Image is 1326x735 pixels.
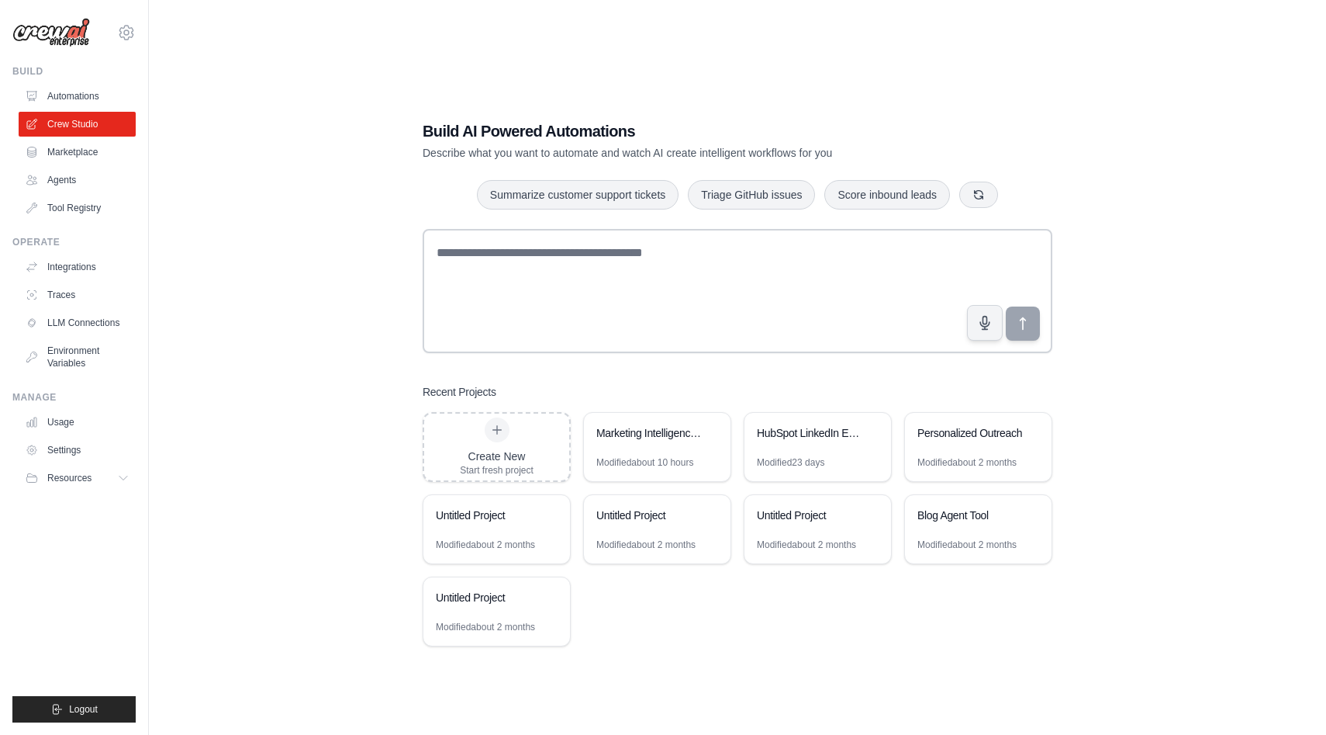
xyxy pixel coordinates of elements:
[917,425,1024,441] div: Personalized Outreach
[19,438,136,463] a: Settings
[824,180,950,210] button: Score inbound leads
[19,196,136,220] a: Tool Registry
[423,120,944,142] h1: Build AI Powered Automations
[12,391,136,404] div: Manage
[757,456,824,469] div: Modified 23 days
[436,621,535,633] div: Modified about 2 months
[688,180,815,210] button: Triage GitHub issues
[423,384,496,400] h3: Recent Projects
[12,236,136,248] div: Operate
[19,338,136,376] a: Environment Variables
[436,508,542,523] div: Untitled Project
[596,539,696,551] div: Modified about 2 months
[12,18,90,47] img: Logo
[19,410,136,435] a: Usage
[436,590,542,605] div: Untitled Project
[917,456,1017,469] div: Modified about 2 months
[19,255,136,279] a: Integrations
[757,508,863,523] div: Untitled Project
[19,466,136,491] button: Resources
[757,425,863,441] div: HubSpot LinkedIn Enrichment Automation
[959,182,998,208] button: Get new suggestions
[436,539,535,551] div: Modified about 2 months
[12,696,136,723] button: Logout
[19,310,136,335] a: LLM Connections
[477,180,679,210] button: Summarize customer support tickets
[19,168,136,192] a: Agents
[47,472,92,484] span: Resources
[69,703,98,716] span: Logout
[460,464,534,477] div: Start fresh project
[757,539,856,551] div: Modified about 2 months
[19,140,136,165] a: Marketplace
[967,305,1003,341] button: Click to speak your automation idea
[19,112,136,137] a: Crew Studio
[423,145,944,161] p: Describe what you want to automate and watch AI create intelligent workflows for you
[19,283,136,307] a: Traces
[12,65,136,78] div: Build
[19,84,136,109] a: Automations
[596,425,703,441] div: Marketing Intelligence & Personalization Workflow
[596,456,693,469] div: Modified about 10 hours
[917,508,1024,523] div: Blog Agent Tool
[596,508,703,523] div: Untitled Project
[460,449,534,464] div: Create New
[917,539,1017,551] div: Modified about 2 months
